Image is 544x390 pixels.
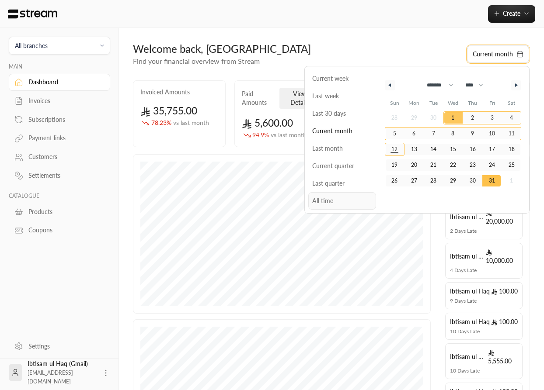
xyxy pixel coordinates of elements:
button: 10 [482,126,502,142]
span: 100.00 [491,287,518,296]
span: 7 [432,126,435,142]
a: Invoices [9,93,110,110]
span: 28 [430,173,436,189]
button: Current month [467,45,529,63]
div: Products [28,207,99,216]
button: 9 [463,126,482,142]
span: 18 [509,142,515,157]
a: Ibtisam ul Haq 100.0010 Days Late [445,313,523,340]
a: Customers [9,148,110,166]
div: All branches [15,41,48,50]
button: 19 [385,157,405,173]
button: 26 [385,173,405,189]
span: Create [503,10,520,17]
span: 5,600.00 [242,117,293,129]
span: 8 [451,126,454,142]
span: 94.9 % [252,131,307,140]
span: Mon [405,96,424,110]
div: Settlements [28,171,99,180]
div: Welcome back, [GEOGRAPHIC_DATA] [133,42,458,56]
button: 17 [482,142,502,157]
span: Ibtisam ul Haq [450,213,486,221]
button: 25 [502,157,521,173]
span: 1 [451,110,454,126]
span: 5 [393,126,396,142]
span: 9 Days Late [450,297,477,304]
span: Fri [482,96,502,110]
span: 6 [412,126,415,142]
button: 21 [424,157,443,173]
span: 5,555.00 [488,348,518,366]
button: 13 [405,142,424,157]
div: Settings [28,342,99,351]
span: 27 [411,173,417,189]
h2: Invoiced Amounts [140,88,190,97]
button: 28 [424,173,443,189]
button: Last week [308,87,376,105]
a: Products [9,203,110,220]
span: 4 [510,110,513,126]
span: 30 [470,173,476,189]
button: 8 [443,126,463,142]
span: Ibtisam ul Haq [450,252,486,261]
button: 14 [424,142,443,157]
button: 6 [405,126,424,142]
button: All branches [9,37,110,55]
button: 18 [502,142,521,157]
span: Ibtisam ul Haq [450,352,488,361]
span: 20,000.00 [486,208,518,226]
a: Ibtisam ul Haq 5,555.0010 Days Late [445,343,523,379]
button: 27 [405,173,424,189]
span: Sun [385,96,405,110]
span: vs last month [173,119,209,126]
div: Invoices [28,97,99,105]
p: CATALOGUE [9,193,110,200]
span: 29 [450,173,456,189]
span: Last 30 days [308,105,376,122]
span: Tue [424,96,443,110]
span: 15 [450,142,456,157]
span: Ibtisam ul Haq [450,287,490,296]
button: 2 [463,110,482,126]
button: 4 [502,110,521,126]
span: Thu [463,96,482,110]
button: 15 [443,142,463,157]
button: 24 [482,157,502,173]
button: 30 [463,173,482,189]
button: 31 [482,173,502,189]
button: Create [488,5,535,23]
button: All time [308,192,376,210]
button: 23 [463,157,482,173]
button: Last month [308,140,376,157]
span: 14 [430,142,436,157]
button: Current week [308,70,376,87]
button: View Details [279,88,320,109]
a: Settlements [9,167,110,184]
a: Subscriptions [9,111,110,128]
button: 16 [463,142,482,157]
button: 5 [385,126,405,142]
span: Find your financial overview from Stream [133,57,260,65]
span: 31 [489,173,495,189]
span: 10 Days Late [450,367,480,374]
span: 24 [489,157,495,173]
div: Ibtisam ul Haq (Gmail) [28,359,96,386]
button: 12 [385,142,405,157]
a: Payment links [9,130,110,147]
button: 11 [502,126,521,142]
span: Wed [443,96,463,110]
span: 16 [470,142,476,157]
span: Ibtisam ul Haq [450,318,490,326]
span: 17 [489,142,495,157]
a: Settings [9,338,110,355]
span: [EMAIL_ADDRESS][DOMAIN_NAME] [28,369,73,385]
span: 25 [509,157,515,173]
span: Current month [308,122,376,140]
div: Dashboard [28,78,99,86]
button: 22 [443,157,463,173]
span: 4 Days Late [450,267,477,274]
span: 3 [491,110,494,126]
span: 20 [411,157,417,173]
